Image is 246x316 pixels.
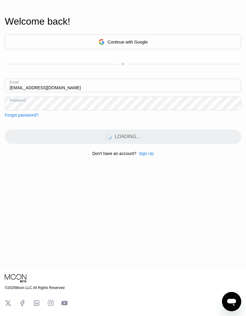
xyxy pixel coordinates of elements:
[5,113,38,117] div: Forgot password?
[136,151,154,156] div: Sign Up
[10,98,25,102] div: Password
[5,16,241,27] div: Welcome back!
[121,62,125,66] div: or
[92,151,136,156] div: Don't have an account?
[139,151,154,156] div: Sign Up
[222,292,241,311] iframe: Button to launch messaging window
[108,40,148,44] div: Continue with Google
[10,80,19,84] div: Email
[5,286,241,290] div: © 2025 Moon LLC All Rights Reserved
[5,35,241,49] div: Continue with Google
